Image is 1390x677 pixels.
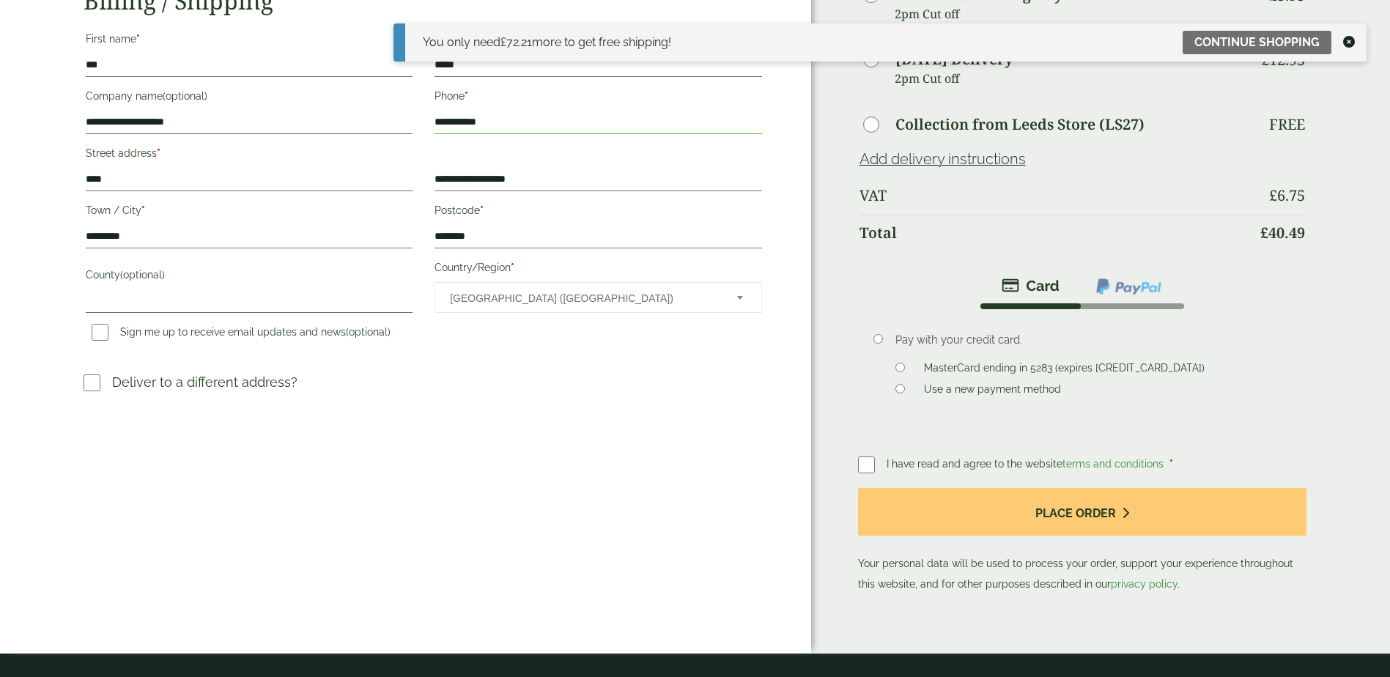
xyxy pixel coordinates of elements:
span: £ [1269,185,1277,205]
abbr: required [136,33,140,45]
abbr: required [465,90,468,102]
a: Continue shopping [1183,31,1331,54]
p: Free [1269,116,1305,133]
button: Place order [858,488,1307,536]
span: Country/Region [435,282,761,313]
bdi: 40.49 [1260,223,1305,243]
span: £ [500,35,506,49]
label: Country/Region [435,257,761,282]
abbr: required [157,147,160,159]
th: Total [859,215,1251,251]
p: 2pm Cut off [895,67,1251,89]
label: Street address [86,143,413,168]
label: Use a new payment method [918,383,1067,399]
label: Postcode [435,200,761,225]
abbr: required [141,204,145,216]
img: ppcp-gateway.png [1095,277,1163,296]
abbr: required [480,204,484,216]
p: Pay with your credit card. [895,332,1284,348]
th: VAT [859,178,1251,213]
label: County [86,264,413,289]
label: Collection from Leeds Store (LS27) [895,117,1145,132]
p: 2pm Cut off [895,3,1251,25]
label: MasterCard ending in 5283 (expires [CREDIT_CARD_DATA]) [918,362,1210,378]
a: terms and conditions [1062,458,1164,470]
span: (optional) [163,90,207,102]
abbr: required [511,262,514,273]
input: Sign me up to receive email updates and news(optional) [92,324,108,341]
span: (optional) [120,269,165,281]
img: stripe.png [1002,277,1060,295]
a: privacy policy [1111,578,1178,590]
div: You only need more to get free shipping! [423,34,671,51]
label: Company name [86,86,413,111]
bdi: 6.75 [1269,185,1305,205]
a: Add delivery instructions [859,150,1026,168]
span: I have read and agree to the website [887,458,1167,470]
abbr: required [1169,458,1173,470]
label: Sign me up to receive email updates and news [86,326,396,342]
label: First name [86,29,413,53]
p: Your personal data will be used to process your order, support your experience throughout this we... [858,488,1307,594]
span: (optional) [346,326,391,338]
span: United Kingdom (UK) [450,283,717,314]
span: £ [1260,223,1268,243]
label: Phone [435,86,761,111]
label: Town / City [86,200,413,225]
p: Deliver to a different address? [112,372,297,392]
span: 72.21 [500,35,532,49]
